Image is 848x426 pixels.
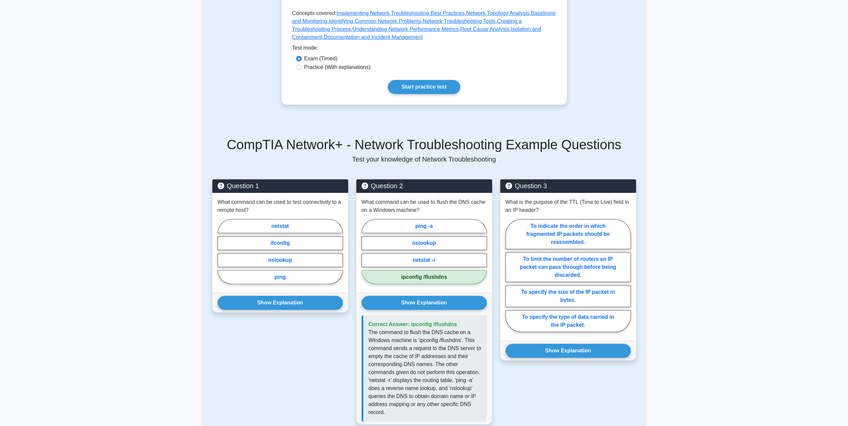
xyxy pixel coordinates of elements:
[218,182,343,190] h5: Question 1
[369,321,457,327] span: Correct Answer: ipconfig /flushdns
[212,137,636,153] h5: CompTIA Network+ - Network Troubleshooting Example Questions
[423,18,496,24] a: Network Troubleshooting Tools
[505,219,631,249] label: To indicate the order in which fragmented IP packets should be reassembled.
[362,219,487,233] label: ping -a
[304,63,371,71] label: Practice (With explanations)
[362,198,487,214] p: What command can be used to flush the DNS cache on a Windows machine?
[218,296,343,310] button: Show Explanation
[352,26,458,32] a: Understanding Network Performance Metrics
[304,55,338,63] label: Exam (Timed)
[505,344,631,358] button: Show Explanation
[505,252,631,282] label: To limit the number of routers an IP packet can pass through before being discarded.
[212,155,636,163] p: Test your knowledge of Network Troubleshooting
[292,9,556,44] p: Concepts covered: , , , , , , , , ,
[218,253,343,267] label: nslookup
[218,219,343,233] label: netstat
[292,44,556,55] div: Test mode:
[218,270,343,284] label: ping
[337,10,464,16] a: Implementing Network Troubleshooting Best Practices
[218,198,343,214] p: What command can be used to test connectivity to a remote host?
[505,198,631,214] p: What is the purpose of the TTL (Time to Live) field in an IP header?
[505,310,631,332] label: To specify the type of data carried in the IP packet.
[218,236,343,250] label: ifconfig
[362,296,487,310] button: Show Explanation
[362,270,487,284] label: ipconfig /flushdns
[329,18,421,24] a: Identifying Common Network Problems
[466,10,529,16] a: Network Topology Analysis
[369,328,481,416] p: The command to flush the DNS cache on a Windows machine is 'ipconfig /flushdns'. This command sen...
[505,285,631,307] label: To specify the size of the IP packet in bytes.
[362,182,487,190] h5: Question 2
[362,253,487,267] label: netstat -r
[324,34,423,40] a: Documentation and Incident Management
[460,26,509,32] a: Root Cause Analysis
[505,182,631,190] h5: Question 3
[388,80,460,94] a: Start practice test
[362,236,487,250] label: nslookup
